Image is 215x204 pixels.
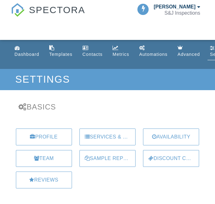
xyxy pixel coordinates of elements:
a: Automations (Basic) [137,42,170,60]
a: Reviews [16,172,72,188]
a: Sample Reports [79,150,136,167]
div: Advanced [178,52,200,57]
a: Advanced [175,42,203,60]
img: The Best Home Inspection Software - Spectora [11,3,25,17]
div: Contacts [83,52,103,57]
a: Metrics [110,42,131,60]
div: S&J Inspections [165,10,200,16]
a: Templates [47,42,75,60]
div: Automations [139,52,168,57]
a: SPECTORA [11,9,85,21]
span: SPECTORA [29,3,85,16]
a: Discount Codes [143,150,199,167]
a: Profile [16,129,72,145]
a: Contacts [80,42,105,60]
div: [PERSON_NAME] [154,4,195,10]
a: Availability [143,129,199,145]
a: Dashboard [12,42,42,60]
a: Team [16,150,72,167]
a: Services & Fees [79,129,136,145]
h1: Settings [15,74,200,85]
div: Dashboard [15,52,39,57]
h3: Basics [18,103,197,111]
div: Templates [49,52,73,57]
div: Metrics [112,52,129,57]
